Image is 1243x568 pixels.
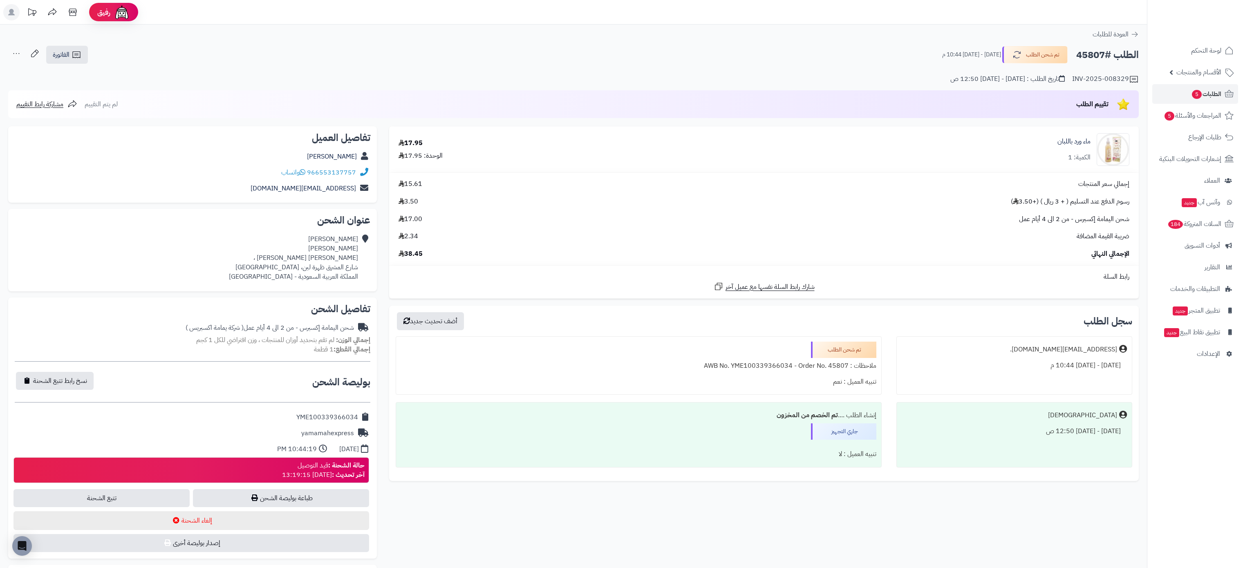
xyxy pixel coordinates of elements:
[1097,133,1129,166] img: 1708765899-Rose%20Water,%20Frankincense-90x90.jpg
[196,335,334,345] span: لم تقم بتحديد أوزان للمنتجات ، وزن افتراضي للكل 1 كجم
[13,511,369,530] button: إلغاء الشحنة
[97,7,110,17] span: رفيق
[1076,47,1139,63] h2: الطلب #45807
[1159,153,1221,165] span: إشعارات التحويلات البنكية
[1093,29,1129,39] span: العودة للطلبات
[339,445,359,454] div: [DATE]
[15,133,370,143] h2: تفاصيل العميل
[1185,240,1220,251] span: أدوات التسويق
[942,51,1001,59] small: [DATE] - [DATE] 10:44 م
[334,344,370,354] strong: إجمالي القطع:
[1152,84,1238,104] a: الطلبات5
[1152,301,1238,320] a: تطبيق المتجرجديد
[1077,232,1129,241] span: ضريبة القيمة المضافة
[15,215,370,225] h2: عنوان الشحن
[1192,90,1202,99] span: 5
[332,470,365,480] strong: آخر تحديث :
[33,376,87,386] span: نسخ رابط تتبع الشحنة
[114,4,130,20] img: ai-face.png
[1204,175,1220,186] span: العملاء
[1152,322,1238,342] a: تطبيق نقاط البيعجديد
[1019,215,1129,224] span: شحن اليمامة إكسبرس - من 2 الى 4 أيام عمل
[397,312,464,330] button: أضف تحديث جديد
[1068,153,1091,162] div: الكمية: 1
[1182,198,1197,207] span: جديد
[13,534,369,552] button: إصدار بوليصة أخرى
[1152,344,1238,364] a: الإعدادات
[1164,110,1221,121] span: المراجعات والأسئلة
[1163,326,1220,338] span: تطبيق نقاط البيع
[1152,41,1238,60] a: لوحة التحكم
[1057,137,1091,146] a: ماء ورد باللبان
[1197,348,1220,360] span: الإعدادات
[12,536,32,556] div: Open Intercom Messenger
[46,46,88,64] a: الفاتورة
[301,429,354,438] div: yamamahexpress
[186,323,244,333] span: ( شركة يمامة اكسبريس )
[1152,214,1238,234] a: السلات المتروكة184
[1191,88,1221,100] span: الطلبات
[85,99,118,109] span: لم يتم التقييم
[1152,106,1238,125] a: المراجعات والأسئلة5
[307,152,357,161] a: [PERSON_NAME]
[193,489,369,507] a: طباعة بوليصة الشحن
[726,282,815,292] span: شارك رابط السلة نفسها مع عميل آخر
[281,168,305,177] a: واتساب
[1152,192,1238,212] a: وآتس آبجديد
[399,197,418,206] span: 3.50
[229,235,358,281] div: [PERSON_NAME] [PERSON_NAME] [PERSON_NAME] [PERSON_NAME] ، شارع المشرق ظهرة لبن، [GEOGRAPHIC_DATA]...
[22,4,42,22] a: تحديثات المنصة
[1093,29,1139,39] a: العودة للطلبات
[399,215,422,224] span: 17.00
[950,74,1065,84] div: تاريخ الطلب : [DATE] - [DATE] 12:50 ص
[186,323,354,333] div: شحن اليمامة إكسبرس - من 2 الى 4 أيام عمل
[714,282,815,292] a: شارك رابط السلة نفسها مع عميل آخر
[15,304,370,314] h2: تفاصيل الشحن
[1078,179,1129,189] span: إجمالي سعر المنتجات
[1002,46,1068,63] button: تم شحن الطلب
[401,358,876,374] div: ملاحظات : AWB No. YME100339366034 - Order No. 45807
[1164,328,1179,337] span: جديد
[1152,257,1238,277] a: التقارير
[1181,197,1220,208] span: وآتس آب
[277,445,317,454] div: 10:44:19 PM
[282,461,365,480] div: قيد التوصيل [DATE] 13:19:15
[1010,345,1117,354] div: [EMAIL_ADDRESS][DOMAIN_NAME].
[1152,279,1238,299] a: التطبيقات والخدمات
[1172,305,1220,316] span: تطبيق المتجر
[251,183,356,193] a: [EMAIL_ADDRESS][DOMAIN_NAME]
[1191,45,1221,56] span: لوحة التحكم
[811,423,876,440] div: جاري التجهيز
[307,168,356,177] a: 966553137757
[16,372,94,390] button: نسخ رابط تتبع الشحنة
[16,99,63,109] span: مشاركة رابط التقييم
[328,461,365,470] strong: حالة الشحنة :
[1165,112,1174,121] span: 5
[336,335,370,345] strong: إجمالي الوزن:
[401,407,876,423] div: إنشاء الطلب ....
[902,358,1127,373] div: [DATE] - [DATE] 10:44 م
[1168,220,1183,229] span: 184
[1167,218,1221,230] span: السلات المتروكة
[399,249,423,259] span: 38.45
[16,99,77,109] a: مشاركة رابط التقييم
[312,377,370,387] h2: بوليصة الشحن
[1076,99,1109,109] span: تقييم الطلب
[1170,283,1220,295] span: التطبيقات والخدمات
[399,232,418,241] span: 2.34
[1173,306,1188,315] span: جديد
[1188,132,1221,143] span: طلبات الإرجاع
[401,374,876,390] div: تنبيه العميل : نعم
[392,272,1135,282] div: رابط السلة
[777,410,838,420] b: تم الخصم من المخزون
[1011,197,1129,206] span: رسوم الدفع عند التسليم ( + 3 ريال ) (+3.50 )
[811,342,876,358] div: تم شحن الطلب
[401,446,876,462] div: تنبيه العميل : لا
[1152,171,1238,190] a: العملاء
[1176,67,1221,78] span: الأقسام والمنتجات
[1152,127,1238,147] a: طلبات الإرجاع
[902,423,1127,439] div: [DATE] - [DATE] 12:50 ص
[399,151,443,161] div: الوحدة: 17.95
[1048,411,1117,420] div: [DEMOGRAPHIC_DATA]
